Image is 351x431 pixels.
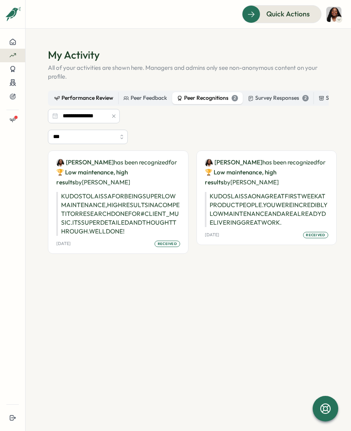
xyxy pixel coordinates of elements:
[56,159,64,167] img: Laissa Duclos
[205,158,262,167] a: Laissa Duclos[PERSON_NAME]
[169,158,177,166] span: for
[177,94,238,103] div: Peer Recognitions
[266,9,310,19] span: Quick Actions
[205,157,329,187] p: has been recognized by [PERSON_NAME]
[205,159,213,167] img: Laissa Duclos
[242,5,321,23] button: Quick Actions
[205,232,219,237] p: [DATE]
[232,95,238,101] div: 2
[326,7,341,22] img: Laissa Duclos
[248,94,309,103] div: Survey Responses
[205,168,276,186] span: 🏆 Low maintenance, high results
[306,232,325,238] span: received
[48,63,329,81] p: All of your activities are shown here. Managers and admins only see non-anonymous content on your...
[56,192,180,236] p: KUDOS TO LAISSA FOR BEING SUPER LOW MAINTENANCE, HIGH RESULTS IN A COMPETITOR RESEARCH DONE FOR #...
[48,48,329,62] h1: My Activity
[205,192,329,227] p: KUDOS LAISSA ON A GREAT FIRST WEEK AT PRODUCT PEOPLE. YOU WERE INCREDIBLY LOW MAINTENANCE AND ARE...
[302,95,309,101] div: 2
[56,241,71,246] p: [DATE]
[56,158,114,167] a: Laissa Duclos[PERSON_NAME]
[123,94,167,103] div: Peer Feedback
[56,168,128,186] span: 🏆 Low maintenance, high results
[54,94,113,103] div: Performance Review
[56,157,180,187] p: has been recognized by [PERSON_NAME]
[317,158,325,166] span: for
[158,241,177,247] span: received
